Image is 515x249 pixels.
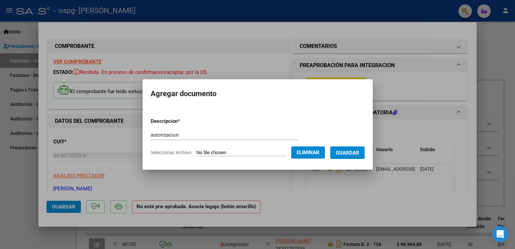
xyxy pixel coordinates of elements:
[297,149,320,156] span: Eliminar
[330,146,365,159] button: Guardar
[336,150,359,156] span: Guardar
[492,226,508,242] div: Open Intercom Messenger
[151,117,215,125] p: Descripcion
[291,146,325,159] button: Eliminar
[151,150,191,155] span: Seleccionar Archivo
[151,87,365,100] h2: Agregar documento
